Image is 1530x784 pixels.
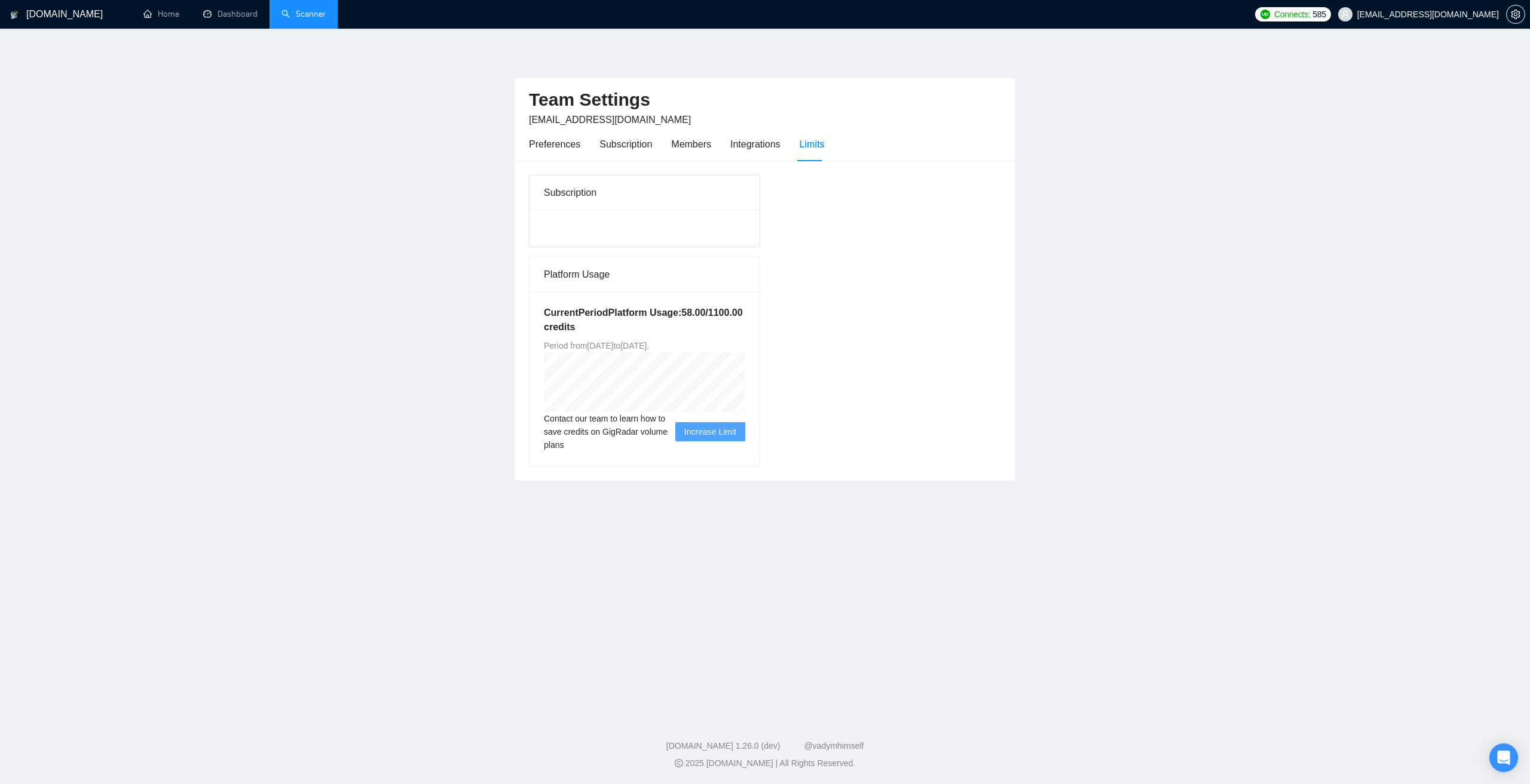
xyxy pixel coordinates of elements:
img: upwork-logo.png [1260,10,1270,19]
a: [DOMAIN_NAME] 1.26.0 (dev) [666,741,781,751]
button: setting [1506,5,1525,24]
span: setting [1507,10,1525,19]
div: Preferences [529,137,580,152]
span: user [1341,10,1350,19]
a: dashboardDashboard [203,9,258,19]
div: Members [671,137,711,152]
h5: Current Period Platform Usage: 58.00 / 1100.00 credits [544,306,745,334]
span: [EMAIL_ADDRESS][DOMAIN_NAME] [529,115,691,125]
div: Platform Usage [544,257,745,291]
h2: Team Settings [529,88,1001,112]
span: Increase Limit [684,425,736,438]
span: Contact our team to learn how to save credits on GigRadar volume plans [544,412,675,451]
button: Increase Limit [675,422,745,441]
a: @vadymhimself [804,741,864,751]
div: 2025 [DOMAIN_NAME] | All Rights Reserved. [10,757,1520,770]
a: setting [1506,10,1525,19]
span: copyright [675,759,683,767]
img: logo [10,5,19,24]
span: Connects: [1274,8,1310,21]
a: searchScanner [281,9,326,19]
span: 585 [1312,8,1326,21]
a: homeHome [143,9,179,19]
div: Subscription [599,137,652,152]
div: Integrations [730,137,781,152]
div: Open Intercom Messenger [1489,743,1518,772]
div: Subscription [544,185,596,200]
span: Period from [DATE] to [DATE] . [544,341,649,351]
div: Limits [800,137,825,152]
